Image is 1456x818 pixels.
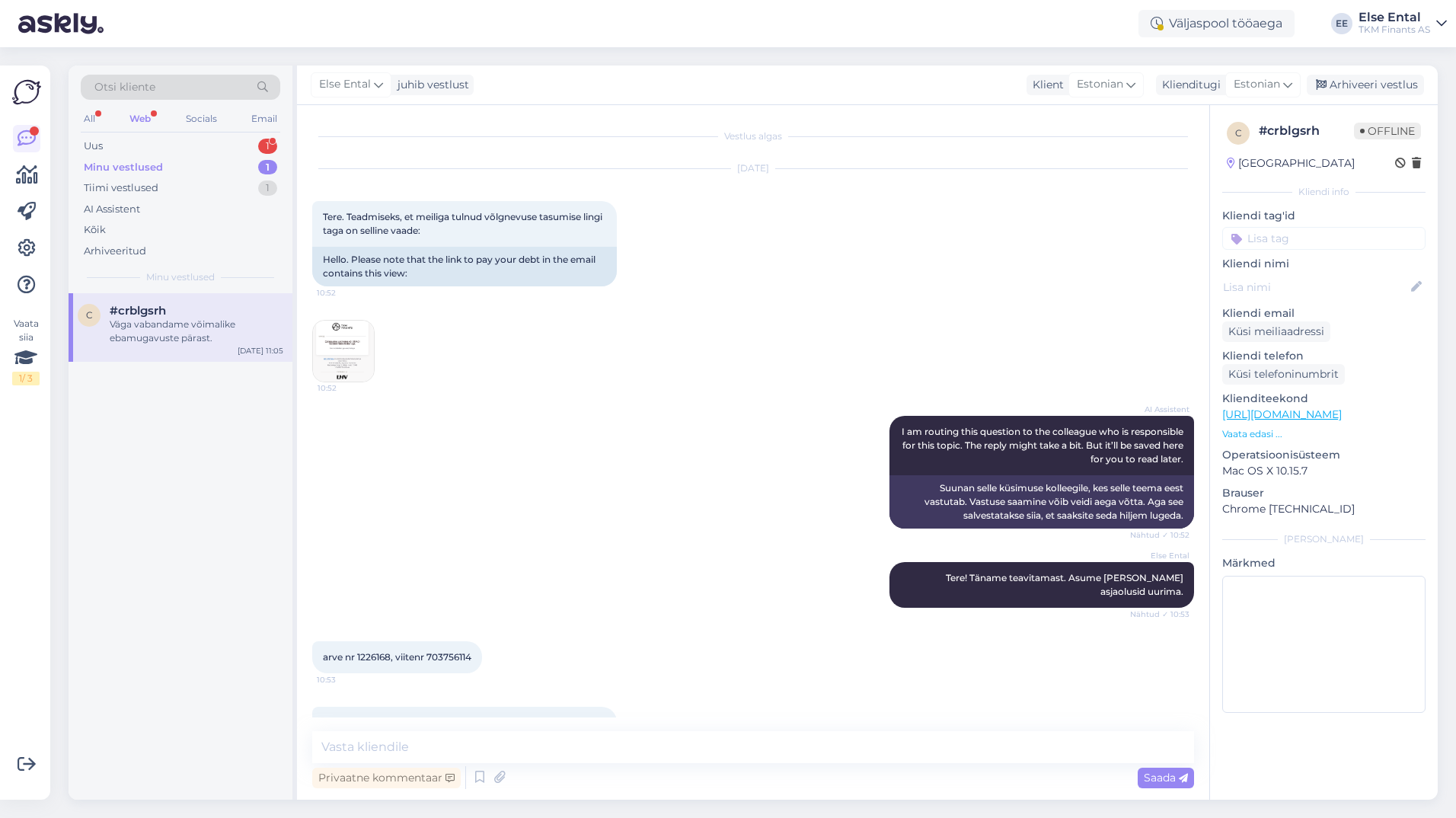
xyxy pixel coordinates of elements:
p: Mac OS X 10.15.7 [1222,463,1426,479]
div: 1 [258,160,277,175]
span: Otsi kliente [94,79,155,95]
div: Väljaspool tööaega [1138,10,1295,37]
div: Vestlus algas [312,129,1194,143]
a: [URL][DOMAIN_NAME] [1222,407,1342,421]
p: Operatsioonisüsteem [1222,447,1426,463]
div: Küsi meiliaadressi [1222,321,1330,342]
div: Minu vestlused [84,160,163,175]
div: Uus [84,139,103,154]
div: 1 [258,139,277,154]
span: 10:52 [318,382,375,394]
div: [DATE] 11:05 [238,345,283,356]
div: [GEOGRAPHIC_DATA] [1227,155,1355,171]
div: Else Ental [1359,11,1430,24]
p: Vaata edasi ... [1222,427,1426,441]
span: arve nr 1226168, viitenr 703756114 [323,651,471,663]
input: Lisa tag [1222,227,1426,250]
div: EE [1331,13,1352,34]
p: Kliendi nimi [1222,256,1426,272]
span: I am routing this question to the colleague who is responsible for this topic. The reply might ta... [902,426,1186,465]
div: AI Assistent [84,202,140,217]
div: Klienditugi [1156,77,1221,93]
span: Minu vestlused [146,270,215,284]
div: Socials [183,109,220,129]
div: [DATE] [312,161,1194,175]
div: Web [126,109,154,129]
span: c [86,309,93,321]
p: Klienditeekond [1222,391,1426,407]
div: juhib vestlust [391,77,469,93]
span: #crblgsrh [110,304,166,318]
span: Nähtud ✓ 10:53 [1130,609,1189,620]
span: Tere. Teadmiseks, et meiliga tulnud võlgnevuse tasumise lingi taga on selline vaade: [323,211,605,236]
div: Suunan selle küsimuse kolleegile, kes selle teema eest vastutab. Vastuse saamine võib veidi aega ... [889,475,1194,529]
input: Lisa nimi [1223,279,1408,296]
span: Estonian [1234,76,1280,93]
span: 10:53 [317,674,374,685]
div: 1 [258,181,277,196]
div: 1 / 3 [12,372,40,385]
span: Else Ental [319,76,371,93]
div: Tiimi vestlused [84,181,158,196]
div: All [81,109,98,129]
img: Askly Logo [12,78,41,107]
div: TKM Finants AS [1359,24,1430,36]
span: Estonian [1077,76,1123,93]
span: c [1235,127,1242,139]
span: Offline [1354,123,1421,139]
p: Chrome [TECHNICAL_ID] [1222,501,1426,517]
a: Else EntalTKM Finants AS [1359,11,1447,36]
span: Tere! Täname teavitamast. Asume [PERSON_NAME] asjaolusid uurima. [946,572,1186,597]
p: Kliendi tag'id [1222,208,1426,224]
div: Privaatne kommentaar [312,768,461,788]
div: Hello. Please note that the link to pay your debt in the email contains this view: [312,247,617,286]
div: [PERSON_NAME] [1222,532,1426,546]
div: Arhiveeritud [84,244,146,259]
div: Email [248,109,280,129]
div: Vaata siia [12,317,40,385]
span: 10:52 [317,287,374,299]
p: Kliendi email [1222,305,1426,321]
p: Brauser [1222,485,1426,501]
div: # crblgsrh [1259,122,1354,140]
p: Kliendi telefon [1222,348,1426,364]
div: Küsi telefoninumbrit [1222,364,1345,385]
p: Märkmed [1222,555,1426,571]
span: AI Assistent [1132,404,1189,415]
span: Nähtud ✓ 10:52 [1130,529,1189,541]
div: Väga vabandame võimalike ebamugavuste pärast. [110,318,283,345]
div: Kõik [84,222,106,238]
div: Arhiveeri vestlus [1307,75,1424,95]
div: Klient [1027,77,1064,93]
span: palun palun. tasun mõistagi ära [PERSON_NAME] teid ootama jäämata. [323,717,570,742]
div: Kliendi info [1222,185,1426,199]
img: Attachment [313,321,374,382]
span: Saada [1144,771,1188,784]
span: Else Ental [1132,550,1189,561]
